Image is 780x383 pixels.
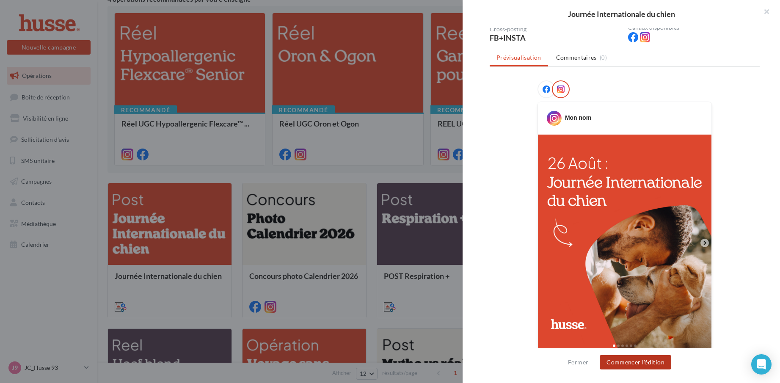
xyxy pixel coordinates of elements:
[476,10,766,18] div: Journée Internationale du chien
[490,34,621,41] div: FB+INSTA
[556,53,597,62] span: Commentaires
[751,354,772,375] div: Open Intercom Messenger
[490,26,621,32] div: Cross-posting
[565,113,591,122] div: Mon nom
[600,355,671,369] button: Commencer l'édition
[565,357,592,367] button: Fermer
[628,25,760,30] div: Canaux disponibles
[600,54,607,61] span: (0)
